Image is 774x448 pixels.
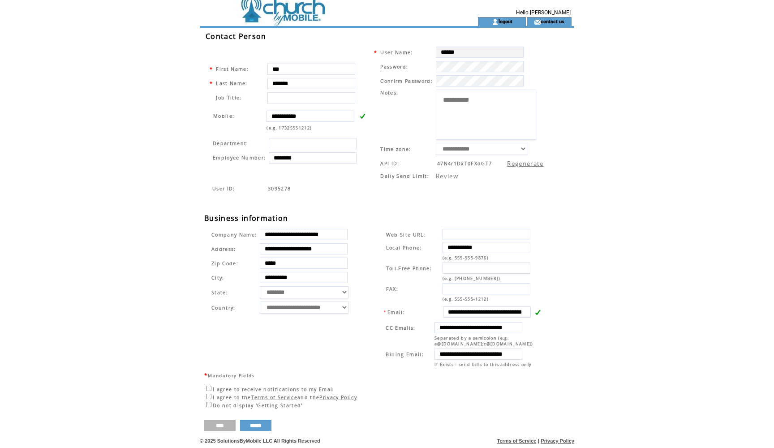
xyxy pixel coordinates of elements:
span: Department: [213,140,249,146]
span: Billing Email: [386,351,424,358]
span: (e.g. 17325551212) [267,125,312,131]
span: Time zone: [380,146,411,152]
span: Email: [387,309,405,315]
span: (e.g. 555-555-1212) [443,296,489,302]
span: API ID: [380,160,399,167]
span: (e.g. [PHONE_NUMBER]) [443,276,501,281]
span: © 2025 SolutionsByMobile LLC All Rights Reserved [200,438,320,444]
a: Privacy Policy [319,394,357,401]
span: Local Phone: [386,245,422,251]
a: logout [499,18,512,24]
a: Terms of Service [497,438,537,444]
span: Address: [211,246,236,252]
span: I agree to the [213,394,251,401]
span: I agree to receive notifications to my Email [213,386,335,392]
span: FAX: [386,286,398,292]
span: State: [211,289,257,296]
span: and the [297,394,319,401]
a: Terms of Service [251,394,297,401]
span: If Exists - send bills to this address only [434,362,532,367]
span: Password: [380,64,408,70]
span: Daily Send Limit: [380,173,429,179]
span: First Name: [216,66,249,72]
span: Indicates the agent code for sign up page with sales agent or reseller tracking code [212,185,235,192]
span: Contact Person [206,31,267,41]
span: Country: [211,305,236,311]
span: Employee Number: [213,155,266,161]
span: Business information [204,213,288,223]
span: Hello [PERSON_NAME] [516,9,571,16]
span: Toll-Free Phone: [386,265,432,271]
a: Review [436,172,458,180]
span: Do not display 'Getting Started' [213,402,303,409]
span: Indicates the agent code for sign up page with sales agent or reseller tracking code [268,185,291,192]
img: v.gif [534,309,541,315]
span: City: [211,275,224,281]
span: Company Name: [211,232,257,238]
span: Confirm Password: [380,78,433,84]
span: (e.g. 555-555-9876) [443,255,489,261]
span: Zip Code: [211,260,238,267]
a: Privacy Policy [541,438,574,444]
span: Last Name: [216,80,247,86]
img: contact_us_icon.gif [534,18,541,26]
span: Web Site URL: [386,232,426,238]
a: Regenerate [507,159,543,168]
a: contact us [541,18,564,24]
span: User Name: [380,49,413,56]
img: v.gif [359,113,365,119]
span: Mandatory Fields [208,372,254,379]
span: CC Emails: [386,325,415,331]
span: Mobile: [213,113,234,119]
span: Job Title: [216,95,241,101]
span: Separated by a semicolon (e.g. a@[DOMAIN_NAME];c@[DOMAIN_NAME]) [434,335,533,347]
img: account_icon.gif [492,18,499,26]
span: Notes: [380,90,398,96]
span: 47N4r1DxT0FXdGT7 [437,160,492,167]
span: | [538,438,539,444]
